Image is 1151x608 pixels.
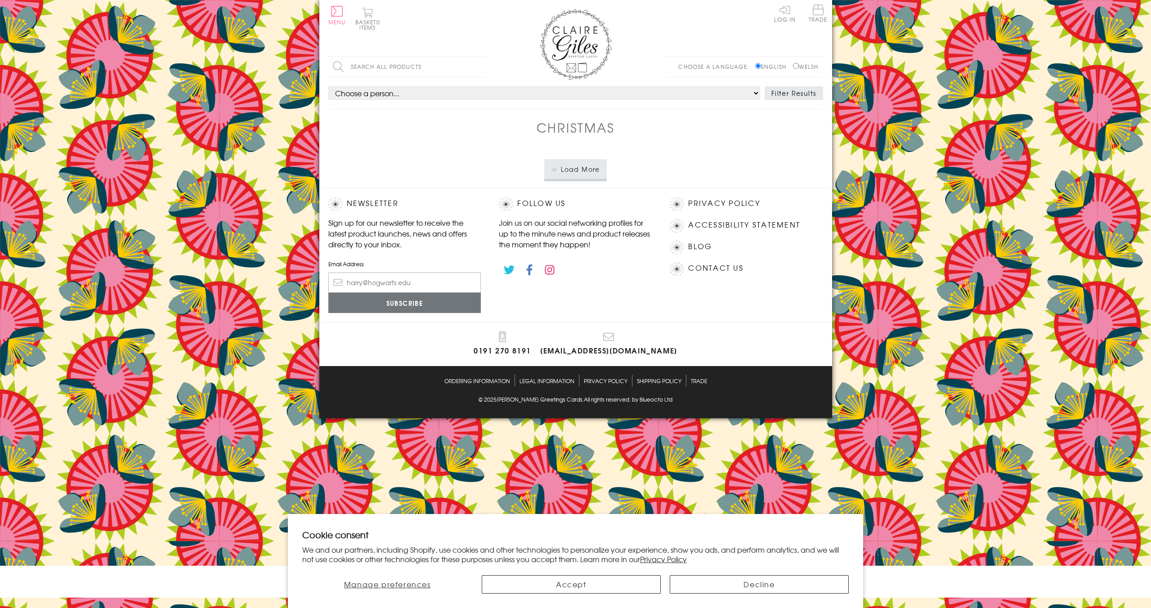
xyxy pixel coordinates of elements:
[765,86,823,100] button: Filter Results
[678,63,753,71] p: Choose a language:
[328,273,481,293] input: harry@hogwarts.edu
[355,7,380,30] button: Basket0 items
[584,375,627,386] a: Privacy Policy
[477,57,486,77] input: Search
[584,395,631,403] span: All rights reserved.
[328,18,346,26] span: Menu
[344,579,431,590] span: Manage preferences
[793,63,819,71] label: Welsh
[302,575,473,594] button: Manage preferences
[632,395,672,405] a: by Blueocto Ltd
[688,262,743,274] a: Contact Us
[809,4,828,22] span: Trade
[755,63,761,69] input: English
[544,159,607,179] button: Load More
[688,219,800,231] a: Accessibility Statement
[328,57,486,77] input: Search all products
[537,118,615,137] h1: Christmas
[520,375,574,386] a: Legal Information
[474,331,531,357] a: 0191 270 8191
[499,197,652,211] h2: Follow Us
[688,197,760,210] a: Privacy Policy
[809,4,828,24] a: Trade
[444,375,510,386] a: Ordering Information
[328,6,346,25] button: Menu
[793,63,799,69] input: Welsh
[637,375,681,386] a: Shipping Policy
[482,575,661,594] button: Accept
[540,331,677,357] a: [EMAIL_ADDRESS][DOMAIN_NAME]
[359,18,380,31] span: 0 items
[302,545,849,564] p: We and our partners, including Shopify, use cookies and other technologies to personalize your ex...
[540,9,612,80] img: Claire Giles Greetings Cards
[328,293,481,313] input: Subscribe
[670,575,849,594] button: Decline
[328,217,481,250] p: Sign up for our newsletter to receive the latest product launches, news and offers directly to yo...
[691,375,707,386] a: Trade
[328,197,481,211] h2: Newsletter
[328,395,823,403] p: © 2025 .
[328,260,481,268] label: Email Address
[755,63,791,71] label: English
[499,217,652,250] p: Join us on our social networking profiles for up to the minute news and product releases the mome...
[640,554,687,564] a: Privacy Policy
[302,528,849,541] h2: Cookie consent
[774,4,796,22] a: Log In
[497,395,582,405] a: [PERSON_NAME] Greetings Cards
[688,241,712,253] a: Blog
